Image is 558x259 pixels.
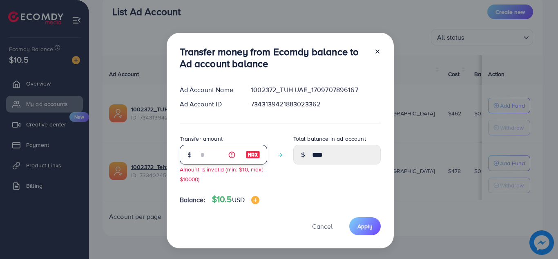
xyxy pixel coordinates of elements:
span: Cancel [312,222,333,231]
img: image [251,196,259,204]
button: Cancel [302,217,343,235]
h4: $10.5 [212,194,259,205]
div: 1002372_TUH UAE_1709707896167 [244,85,387,95]
span: Balance: [180,195,205,205]
span: USD [232,195,245,204]
label: Transfer amount [180,135,223,143]
span: Apply [357,222,373,230]
div: 7343139421883023362 [244,99,387,109]
h3: Transfer money from Ecomdy balance to Ad account balance [180,46,368,70]
div: Ad Account ID [173,99,245,109]
small: Amount is invalid (min: $10, max: $10000) [180,165,263,182]
img: image [246,150,260,160]
button: Apply [349,217,381,235]
div: Ad Account Name [173,85,245,95]
label: Total balance in ad account [293,135,366,143]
